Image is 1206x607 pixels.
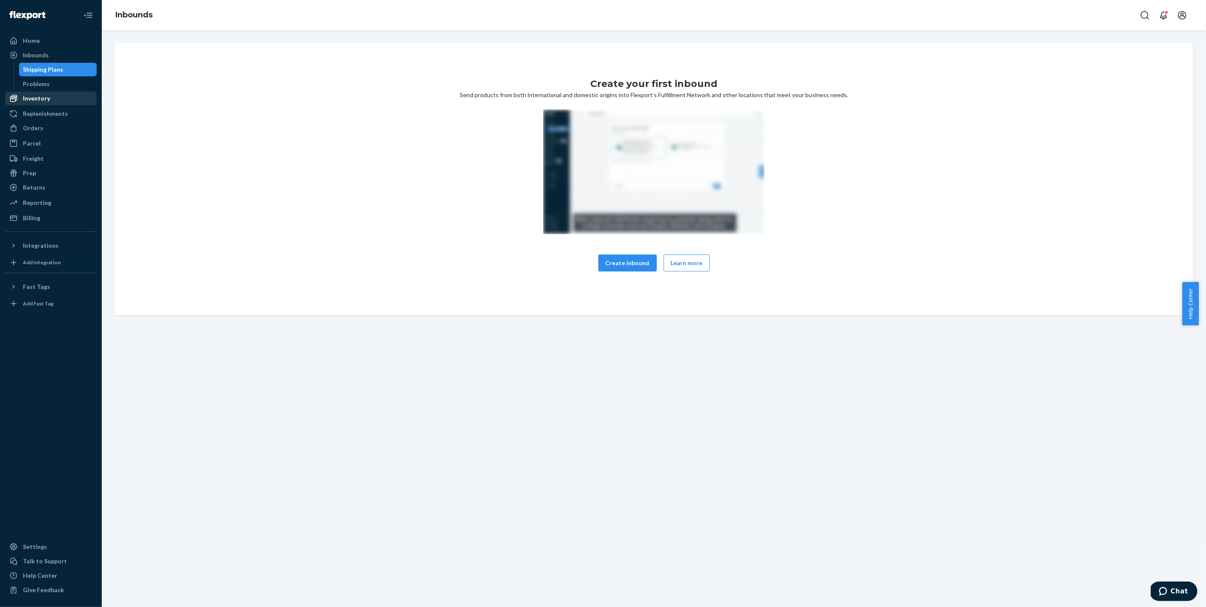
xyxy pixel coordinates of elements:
a: Parcel [5,137,97,150]
div: Help Center [23,571,57,580]
a: Replenishments [5,107,97,120]
a: Billing [5,211,97,225]
div: Settings [23,543,47,551]
div: Home [23,36,40,45]
div: Freight [23,154,44,163]
h1: Create your first inbound [590,77,717,91]
button: Talk to Support [5,554,97,568]
ol: breadcrumbs [109,3,159,28]
a: Settings [5,540,97,554]
div: Prep [23,169,36,177]
div: Billing [23,214,40,222]
iframe: Opens a widget where you can chat to one of our agents [1151,582,1198,603]
div: Parcel [23,139,41,148]
img: Flexport logo [9,11,45,20]
button: Fast Tags [5,280,97,294]
div: Integrations [23,241,59,250]
div: Returns [23,183,45,192]
a: Inbounds [115,10,153,20]
a: Orders [5,121,97,135]
a: Home [5,34,97,48]
div: Inbounds [23,51,49,59]
div: Give Feedback [23,586,64,594]
a: Prep [5,166,97,180]
button: Open account menu [1174,7,1191,24]
a: Problems [19,77,97,91]
a: Freight [5,152,97,165]
div: Add Fast Tag [23,300,53,307]
a: Shipping Plans [19,63,97,76]
button: Create inbound [598,255,657,271]
button: Learn more [664,255,710,271]
button: Help Center [1182,282,1199,325]
div: Inventory [23,94,50,103]
button: Integrations [5,239,97,252]
a: Reporting [5,196,97,210]
button: Open notifications [1155,7,1172,24]
div: Orders [23,124,43,132]
button: Close Navigation [80,7,97,24]
a: Inbounds [5,48,97,62]
div: Talk to Support [23,557,67,565]
a: Help Center [5,569,97,582]
div: Fast Tags [23,283,50,291]
div: Problems [23,80,50,88]
div: Reporting [23,199,51,207]
div: Add Integration [23,259,61,266]
a: Add Fast Tag [5,297,97,310]
a: Add Integration [5,256,97,269]
a: Inventory [5,92,97,105]
div: Replenishments [23,109,68,118]
button: Open Search Box [1136,7,1153,24]
a: Returns [5,181,97,194]
button: Give Feedback [5,583,97,597]
div: Shipping Plans [23,65,64,74]
div: Send products from both international and domestic origins into Flexport’s Fulfillment Network an... [121,77,1186,282]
